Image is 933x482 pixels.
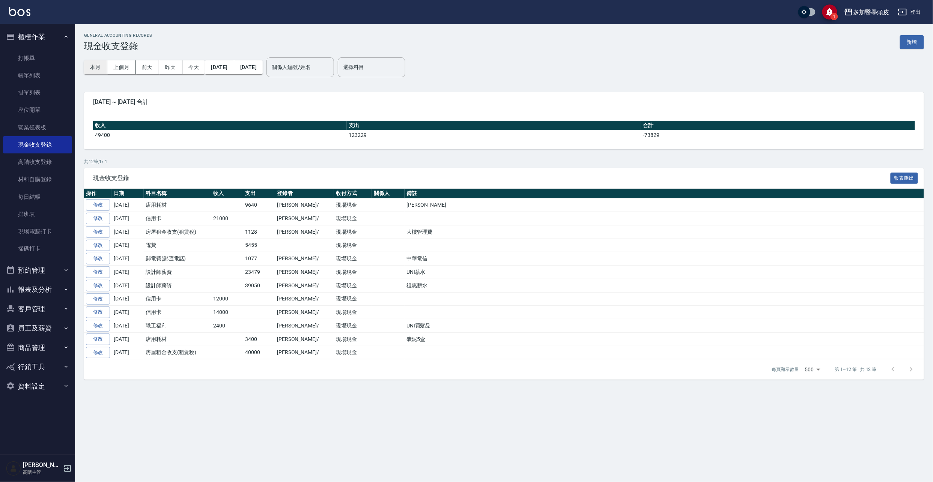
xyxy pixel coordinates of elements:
td: 電費 [144,239,211,252]
a: 修改 [86,333,110,345]
td: 信用卡 [144,306,211,319]
td: 9640 [243,198,275,212]
td: 店用耗材 [144,198,211,212]
td: [PERSON_NAME]/ [275,212,334,225]
td: 現場現金 [334,279,372,292]
td: [PERSON_NAME]/ [275,252,334,266]
td: 14000 [211,306,243,319]
a: 修改 [86,213,110,224]
td: 現場現金 [334,252,372,266]
button: 商品管理 [3,338,72,357]
th: 日期 [112,189,144,198]
td: 1128 [243,225,275,239]
td: 信用卡 [144,212,211,225]
td: [PERSON_NAME]/ [275,292,334,306]
td: UNI薪水 [405,266,924,279]
button: 上個月 [107,60,136,74]
td: [DATE] [112,346,144,359]
th: 收入 [211,189,243,198]
button: 本月 [84,60,107,74]
a: 現場電腦打卡 [3,223,72,240]
h3: 現金收支登錄 [84,41,152,51]
p: 每頁顯示數量 [772,366,799,373]
a: 座位開單 [3,101,72,119]
td: 現場現金 [334,225,372,239]
button: 今天 [182,60,205,74]
td: [PERSON_NAME]/ [275,346,334,359]
th: 科目名稱 [144,189,211,198]
button: 員工及薪資 [3,318,72,338]
button: 新增 [900,35,924,49]
td: 職工福利 [144,319,211,333]
th: 登錄者 [275,189,334,198]
td: [PERSON_NAME]/ [275,279,334,292]
td: 現場現金 [334,346,372,359]
td: 店用耗材 [144,332,211,346]
button: 報表匯出 [891,173,918,184]
th: 操作 [84,189,112,198]
a: 帳單列表 [3,67,72,84]
a: 材料自購登錄 [3,171,72,188]
td: 3400 [243,332,275,346]
td: 2400 [211,319,243,333]
a: 報表匯出 [891,174,918,181]
td: 49400 [93,130,347,140]
td: [DATE] [112,239,144,252]
button: 櫃檯作業 [3,27,72,47]
td: -73829 [641,130,915,140]
a: 修改 [86,306,110,318]
a: 修改 [86,226,110,238]
button: 登出 [895,5,924,19]
a: 排班表 [3,206,72,223]
button: 資料設定 [3,377,72,396]
td: 40000 [243,346,275,359]
td: 現場現金 [334,212,372,225]
div: 多加醫學頭皮 [853,8,889,17]
th: 關係人 [372,189,405,198]
td: 現場現金 [334,239,372,252]
a: 營業儀表板 [3,119,72,136]
td: 現場現金 [334,319,372,333]
th: 收入 [93,121,347,131]
span: 1 [831,13,838,20]
td: [PERSON_NAME]/ [275,225,334,239]
img: Person [6,461,21,476]
a: 修改 [86,240,110,251]
th: 收付方式 [334,189,372,198]
td: 現場現金 [334,332,372,346]
a: 修改 [86,347,110,359]
td: 12000 [211,292,243,306]
td: [DATE] [112,279,144,292]
td: [PERSON_NAME]/ [275,319,334,333]
td: [DATE] [112,212,144,225]
a: 打帳單 [3,50,72,67]
th: 備註 [405,189,924,198]
th: 合計 [641,121,915,131]
td: [DATE] [112,225,144,239]
td: 房屋租金收支(租賃稅) [144,346,211,359]
td: 現場現金 [334,292,372,306]
button: 報表及分析 [3,280,72,299]
a: 修改 [86,253,110,264]
td: [PERSON_NAME]/ [275,332,334,346]
p: 高階主管 [23,469,61,476]
td: UNI買髮品 [405,319,924,333]
span: [DATE] ~ [DATE] 合計 [93,98,915,106]
button: 行銷工具 [3,357,72,377]
a: 掛單列表 [3,84,72,101]
button: 昨天 [159,60,182,74]
button: save [822,5,837,20]
a: 現金收支登錄 [3,136,72,153]
td: 23479 [243,266,275,279]
a: 修改 [86,293,110,305]
p: 共 12 筆, 1 / 1 [84,158,924,165]
td: [PERSON_NAME]/ [275,198,334,212]
td: 信用卡 [144,292,211,306]
td: 現場現金 [334,266,372,279]
td: 123229 [347,130,641,140]
button: 前天 [136,60,159,74]
td: [DATE] [112,252,144,266]
td: [DATE] [112,198,144,212]
td: 1077 [243,252,275,266]
a: 新增 [900,38,924,45]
